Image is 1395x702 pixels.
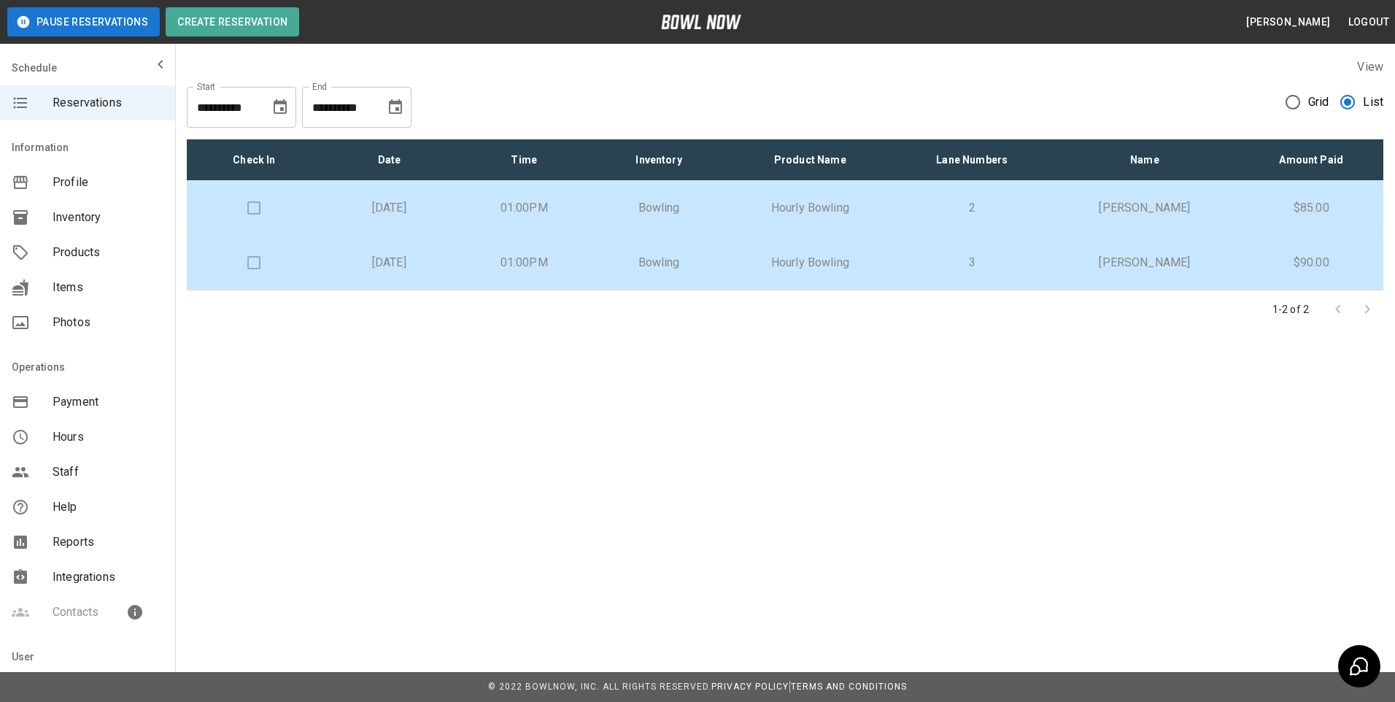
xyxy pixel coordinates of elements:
[738,199,883,217] p: Hourly Bowling
[1272,302,1309,317] p: 1-2 of 2
[53,428,163,446] span: Hours
[738,254,883,271] p: Hourly Bowling
[894,139,1050,181] th: Lane Numbers
[7,7,160,36] button: Pause Reservations
[1357,60,1383,74] label: View
[592,139,727,181] th: Inventory
[53,463,163,481] span: Staff
[53,209,163,226] span: Inventory
[603,199,715,217] p: Bowling
[791,682,907,692] a: Terms and Conditions
[1308,93,1329,111] span: Grid
[53,94,163,112] span: Reservations
[322,139,457,181] th: Date
[905,254,1038,271] p: 3
[333,254,445,271] p: [DATE]
[53,533,163,551] span: Reports
[381,93,410,122] button: Choose date, selected date is Sep 7, 2025
[468,254,580,271] p: 01:00PM
[1240,9,1336,36] button: [PERSON_NAME]
[1251,199,1372,217] p: $85.00
[333,199,445,217] p: [DATE]
[1062,199,1227,217] p: [PERSON_NAME]
[187,139,322,181] th: Check In
[53,568,163,586] span: Integrations
[468,199,580,217] p: 01:00PM
[53,279,163,296] span: Items
[266,93,295,122] button: Choose date, selected date is Aug 7, 2025
[53,498,163,516] span: Help
[603,254,715,271] p: Bowling
[488,682,711,692] span: © 2022 BowlNow, Inc. All Rights Reserved.
[53,244,163,261] span: Products
[711,682,789,692] a: Privacy Policy
[661,15,741,29] img: logo
[53,174,163,191] span: Profile
[905,199,1038,217] p: 2
[727,139,894,181] th: Product Name
[166,7,299,36] button: Create Reservation
[1251,254,1372,271] p: $90.00
[1239,139,1383,181] th: Amount Paid
[457,139,592,181] th: Time
[53,314,163,331] span: Photos
[1363,93,1383,111] span: List
[1050,139,1239,181] th: Name
[1062,254,1227,271] p: [PERSON_NAME]
[53,393,163,411] span: Payment
[1342,9,1395,36] button: Logout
